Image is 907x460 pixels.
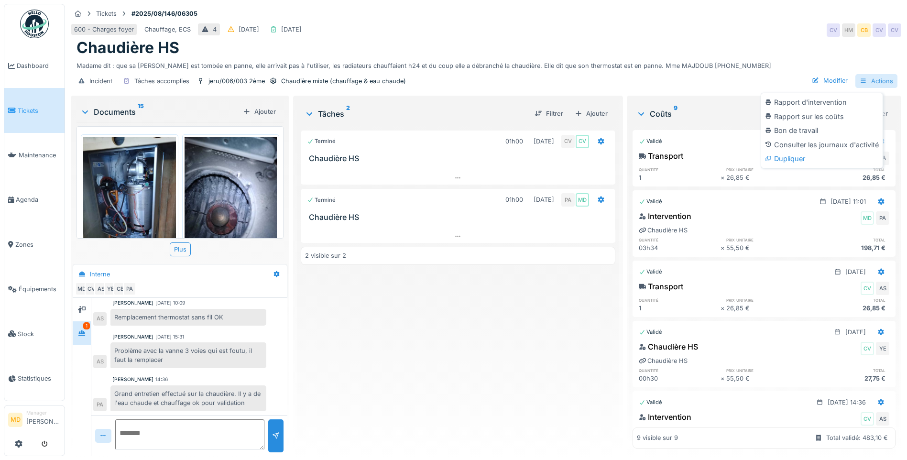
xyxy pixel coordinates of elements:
div: Grand entretien effectué sur la chaudière. Il y a de l'eau chaude et chauffage ok pour validation [110,385,266,411]
h6: total [808,237,889,243]
div: YE [104,282,117,296]
div: 01h00 [505,137,523,146]
span: Zones [15,240,61,249]
div: YE [876,342,889,355]
div: Manager [26,409,61,416]
div: AS [94,282,108,296]
div: Modifier [808,74,852,87]
span: Agenda [16,195,61,204]
div: CB [113,282,127,296]
div: Chauffage, ECS [144,25,191,34]
div: Intervention [639,411,691,423]
div: 55,50 € [726,374,808,383]
div: Validé [639,197,662,206]
div: MD [75,282,88,296]
div: [DATE] [534,137,554,146]
div: 4 [213,25,217,34]
span: Équipements [19,285,61,294]
span: Dashboard [17,61,61,70]
div: Intervention [639,210,691,222]
div: [DATE] 10:09 [155,299,185,307]
img: hn3so5l4sa01mv16ftvvk4w1nlyv [185,137,277,260]
div: × [721,243,727,252]
div: 26,85 € [726,304,808,313]
h6: quantité [639,297,720,303]
div: Chaudière HS [639,341,698,352]
div: jeru/006/003 2ème [208,77,265,86]
div: 26,85 € [726,173,808,182]
div: Documents [80,106,239,118]
div: Terminé [307,196,336,204]
div: [DATE] [281,25,302,34]
div: 26,85 € [808,304,889,313]
div: Incident [89,77,112,86]
div: Bon de travail [763,123,881,138]
div: AS [93,312,107,326]
div: CV [861,282,874,295]
div: 2 visible sur 2 [305,251,346,260]
div: CV [85,282,98,296]
div: [DATE] [239,25,259,34]
div: Chaudière HS [639,226,688,235]
h6: prix unitaire [726,237,808,243]
div: 03h34 [639,243,720,252]
div: Remplacement thermostat sans fil OK [110,309,266,326]
h1: Chaudière HS [76,39,179,57]
h6: total [808,297,889,303]
div: AS [876,412,889,426]
div: Terminé [307,137,336,145]
div: Validé [639,268,662,276]
div: CV [561,135,575,148]
div: Tâches [305,108,527,120]
div: PA [93,398,107,411]
div: Total validé: 483,10 € [826,434,888,443]
div: Tickets [96,9,117,18]
div: 00h30 [639,374,720,383]
div: [DATE] [845,267,866,276]
div: CV [576,135,589,148]
div: × [721,304,727,313]
div: PA [123,282,136,296]
span: Tickets [18,106,61,115]
div: AS [876,282,889,295]
strong: #2025/08/146/06305 [128,9,201,18]
div: Ajouter [571,107,612,120]
sup: 9 [674,108,678,120]
h6: prix unitaire [726,166,808,173]
div: CV [827,23,840,37]
div: CV [861,342,874,355]
div: Interne [90,270,110,279]
h6: total [808,166,889,173]
h3: Chaudière HS [309,154,611,163]
div: Actions [855,74,897,88]
span: Maintenance [19,151,61,160]
div: CV [873,23,886,37]
div: CV [888,23,901,37]
div: PA [876,211,889,225]
div: Ajouter [239,105,280,118]
h6: quantité [639,166,720,173]
img: a444dbm0jfdb0ag41hwdxqa63lbq [83,137,176,260]
div: × [721,173,727,182]
div: Validé [639,137,662,145]
div: Tâches accomplies [134,77,189,86]
div: 600 - Charges foyer [74,25,134,34]
h6: prix unitaire [726,297,808,303]
div: Validé [639,328,662,336]
div: Transport [639,150,683,162]
div: 26,85 € [808,173,889,182]
li: [PERSON_NAME] [26,409,61,430]
span: Statistiques [18,374,61,383]
div: Rapport sur les coûts [763,110,881,124]
div: [PERSON_NAME] [112,299,153,307]
div: 55,50 € [726,243,808,252]
sup: 15 [138,106,144,118]
div: Dupliquer [763,152,881,166]
h6: total [808,367,889,373]
div: HM [842,23,855,37]
div: MD [576,193,589,207]
div: 9 visible sur 9 [637,434,678,443]
h6: prix unitaire [726,367,808,373]
div: Madame dit : que sa [PERSON_NAME] est tombée en panne, elle arrivait pas à l'utiliser, les radiat... [76,57,896,70]
div: × [721,374,727,383]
